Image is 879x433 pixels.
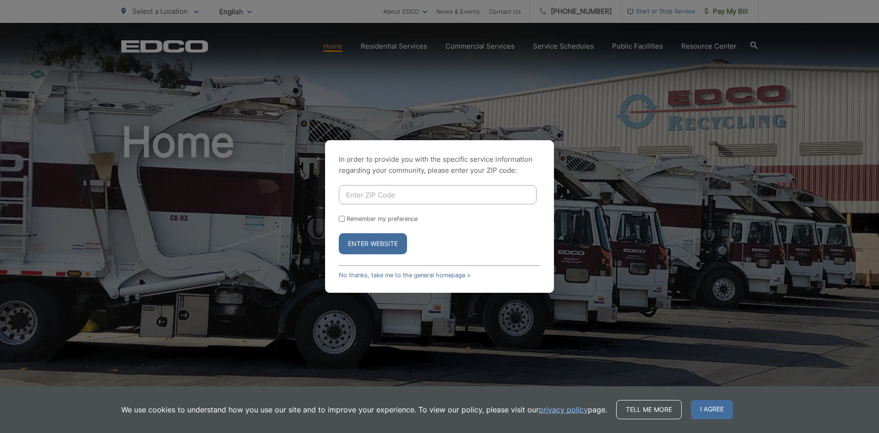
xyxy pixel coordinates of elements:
[691,400,733,419] span: I agree
[347,215,418,222] label: Remember my preference
[339,185,537,204] input: Enter ZIP Code
[339,272,471,279] a: No thanks, take me to the general homepage >
[339,233,407,254] button: Enter Website
[339,154,540,176] p: In order to provide you with the specific service information regarding your community, please en...
[121,404,607,415] p: We use cookies to understand how you use our site and to improve your experience. To view our pol...
[616,400,682,419] a: Tell me more
[539,404,588,415] a: privacy policy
